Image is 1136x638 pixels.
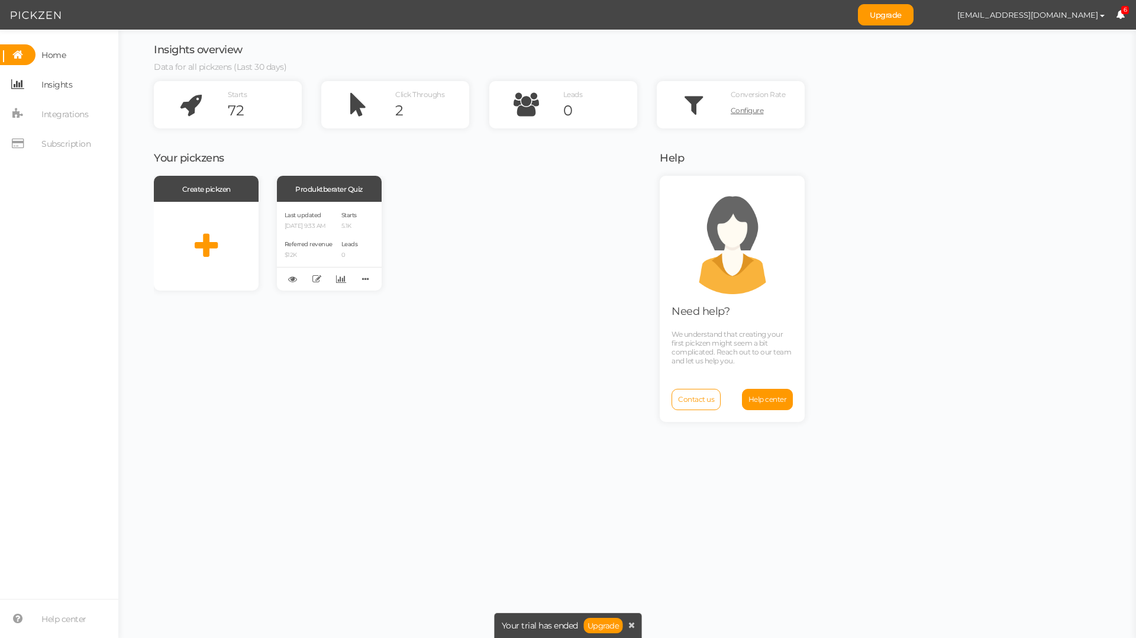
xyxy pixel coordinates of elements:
p: 0 [341,252,358,259]
p: 5.1K [341,223,358,230]
span: Click Throughs [395,90,444,99]
img: e9ef6a900b3215a8429fd9a298eaa5b5 [925,5,946,25]
img: support.png [679,188,786,294]
span: Help [660,152,684,165]
div: Produktberater Quiz [277,176,382,202]
a: Configure [731,102,805,120]
img: Pickzen logo [11,8,61,22]
button: [EMAIL_ADDRESS][DOMAIN_NAME] [946,5,1116,25]
span: Starts [341,211,357,219]
span: Data for all pickzens (Last 30 days) [154,62,286,72]
span: Last updated [285,211,321,219]
span: Insights [41,75,72,94]
div: 72 [228,102,302,120]
span: Configure [731,106,764,115]
span: Starts [228,90,247,99]
span: Integrations [41,105,88,124]
span: Your pickzens [154,152,224,165]
span: [EMAIL_ADDRESS][DOMAIN_NAME] [957,10,1098,20]
span: Home [41,46,66,65]
span: Subscription [41,134,91,153]
span: Conversion Rate [731,90,786,99]
div: 2 [395,102,469,120]
a: Upgrade [584,618,623,633]
a: Upgrade [858,4,914,25]
span: Need help? [672,305,730,318]
span: Leads [341,240,358,248]
span: Insights overview [154,43,243,56]
div: 0 [563,102,637,120]
span: Help center [748,395,787,404]
span: 6 [1121,6,1129,15]
div: Last updated [DATE] 9:33 AM Referred revenue $12K Starts 5.1K Leads 0 [277,202,382,291]
span: Your trial has ended [502,621,578,630]
span: Leads [563,90,583,99]
span: We understand that creating your first pickzen might seem a bit complicated. Reach out to our tea... [672,330,791,365]
span: Help center [41,610,86,629]
p: $12K [285,252,333,259]
p: [DATE] 9:33 AM [285,223,333,230]
a: Help center [742,389,793,410]
span: Create pickzen [182,185,231,194]
span: Referred revenue [285,240,333,248]
span: Contact us [678,395,714,404]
